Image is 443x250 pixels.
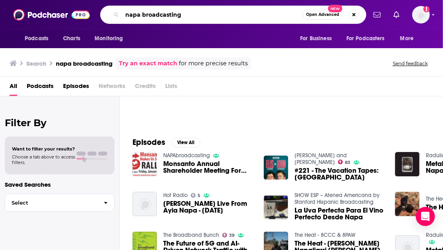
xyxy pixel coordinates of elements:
h2: Episodes [133,137,165,147]
p: Saved Searches [5,181,115,188]
span: Choose a tab above to access filters. [12,154,75,165]
h2: Filter By [5,117,115,129]
input: Search podcasts, credits, & more... [122,8,303,21]
a: EpisodesView All [133,137,200,147]
span: Select [5,200,97,205]
span: Monitoring [95,33,123,44]
h3: Search [26,60,46,67]
img: The Heat - Tess Napaljarri Ross [395,192,419,216]
a: Show notifications dropdown [370,8,384,21]
img: User Profile [412,6,430,23]
a: 83 [338,160,351,164]
a: Kev Scott Live From Ayia Napa - 29 Aug 2020 [163,200,254,214]
a: Monsanto Annual Shareholder Meeting For Napa Broadcasting [163,160,254,174]
span: [PERSON_NAME] Live From Ayia Napa - [DATE] [163,200,254,214]
img: La Uva Perfecta Para El Vino Perfecto Desde Napa [264,195,288,220]
a: #221 - The Vacation Tapes: Ayia Napa [295,167,386,181]
button: View All [172,138,200,147]
span: 5 [198,194,200,197]
span: Open Advanced [306,13,339,17]
a: Elis James and John Robins [295,152,347,166]
span: For Podcasters [346,33,385,44]
a: The Broadband Bunch [163,232,219,238]
button: open menu [19,31,59,46]
span: Charts [63,33,80,44]
button: open menu [341,31,396,46]
a: Try an exact match [119,59,177,68]
span: New [328,5,342,12]
div: Open Intercom Messenger [416,207,435,226]
a: Show notifications dropdown [390,8,403,21]
button: open menu [395,31,424,46]
span: 39 [229,234,235,237]
a: NAPAbroadcasting [163,152,210,159]
button: Send feedback [390,60,430,67]
a: La Uva Perfecta Para El Vino Perfecto Desde Napa [295,207,386,221]
a: Podcasts [27,80,53,96]
span: Credits [135,80,156,96]
span: #221 - The Vacation Tapes: [GEOGRAPHIC_DATA] [295,167,386,181]
a: All [10,80,17,96]
a: The Heat - 8CCC & 8PAW [295,232,355,238]
span: For Business [300,33,332,44]
a: Episodes [63,80,89,96]
span: Lists [165,80,177,96]
img: Kev Scott Live From Ayia Napa - 29 Aug 2020 [133,192,157,216]
img: Metal Hammer of Doom: Napalm Death - Apext Predator - Easy Meat [395,152,419,176]
h3: napa broadcasting [56,60,113,67]
a: SHOW ESP – Atenea Americana by Stanford Hispanic Broadcasting [295,192,380,205]
span: Networks [99,80,125,96]
button: Select [5,194,115,212]
span: Podcasts [25,33,48,44]
a: Hot Radio [163,192,188,199]
span: 83 [345,161,350,164]
span: Logged in as megcassidy [412,6,430,23]
img: #221 - The Vacation Tapes: Ayia Napa [264,156,288,180]
span: More [400,33,414,44]
button: open menu [89,31,133,46]
img: Podchaser - Follow, Share and Rate Podcasts [13,7,90,22]
button: open menu [295,31,342,46]
svg: Add a profile image [423,6,430,12]
button: Open AdvancedNew [303,10,343,20]
span: for more precise results [179,59,248,68]
div: Search podcasts, credits, & more... [100,6,366,24]
button: Show profile menu [412,6,430,23]
img: Monsanto Annual Shareholder Meeting For Napa Broadcasting [133,152,157,176]
span: Want to filter your results? [12,146,75,152]
a: 5 [191,193,201,198]
a: Charts [58,31,85,46]
a: 39 [222,233,235,238]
